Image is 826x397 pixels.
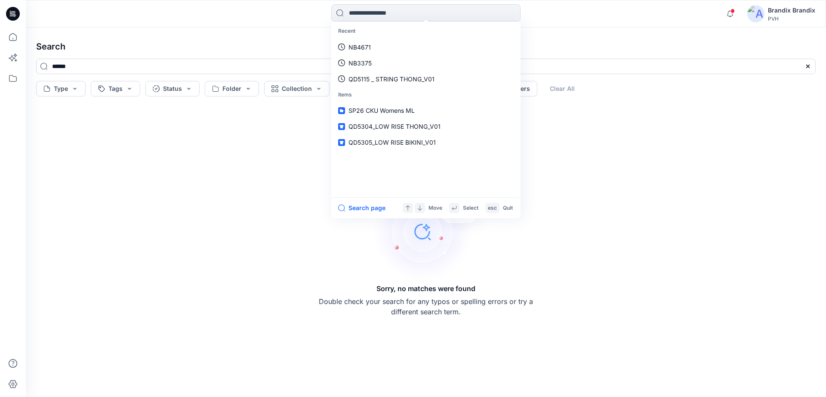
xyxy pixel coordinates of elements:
button: Collection [264,81,330,96]
a: NB3375 [333,55,519,71]
p: QD5115 _ STRING THONG_V01 [348,74,435,84]
p: Quit [503,204,513,213]
div: Brandix Brandix [768,5,815,16]
a: QD5304_LOW RISE THONG_V01 [333,118,519,134]
span: QD5305_LOW RISE BIKINI_V01 [348,139,436,146]
button: Folder [205,81,259,96]
a: SP26 CKU Womens ML [333,102,519,118]
button: Tags [91,81,140,96]
img: avatar [747,5,764,22]
span: QD5304_LOW RISE THONG_V01 [348,123,441,130]
p: Move [428,204,442,213]
a: QD5305_LOW RISE BIKINI_V01 [333,134,519,150]
button: Status [145,81,200,96]
button: Search page [338,203,385,213]
h5: Sorry, no matches were found [376,283,475,294]
p: Double check your search for any typos or spelling errors or try a different search term. [318,296,533,317]
p: NB3375 [348,59,372,68]
div: PVH [768,16,815,22]
img: Sorry, no matches were found [373,180,493,283]
h4: Search [29,34,823,59]
a: NB4671 [333,39,519,55]
p: esc [488,204,497,213]
span: SP26 CKU Womens ML [348,107,415,114]
p: NB4671 [348,43,371,52]
button: Type [36,81,86,96]
p: Recent [333,23,519,39]
a: QD5115 _ STRING THONG_V01 [333,71,519,87]
p: Items [333,87,519,103]
p: Select [463,204,478,213]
